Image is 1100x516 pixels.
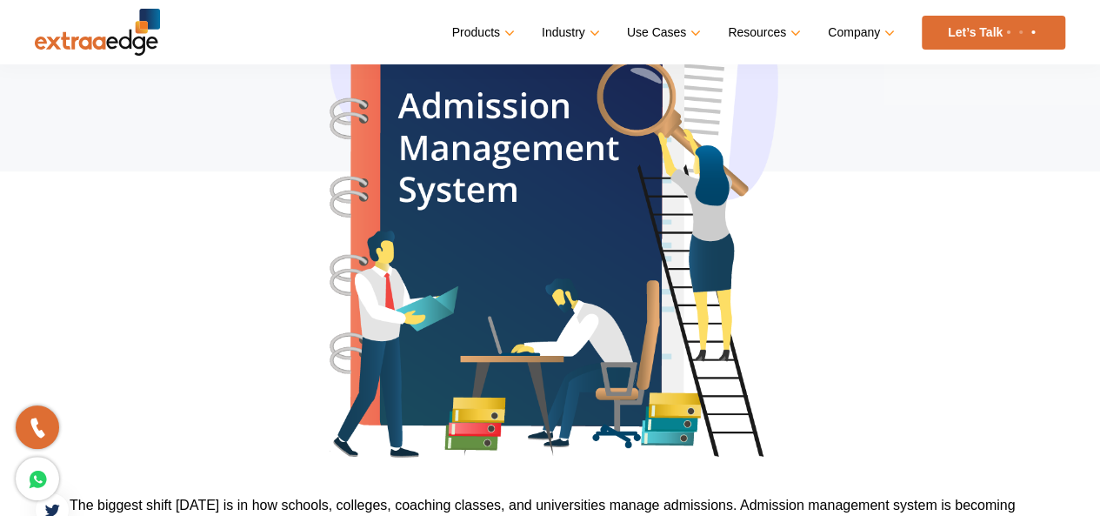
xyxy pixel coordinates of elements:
[542,20,597,45] a: Industry
[728,20,797,45] a: Resources
[627,20,697,45] a: Use Cases
[452,20,511,45] a: Products
[828,20,891,45] a: Company
[922,16,1065,50] a: Let’s Talk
